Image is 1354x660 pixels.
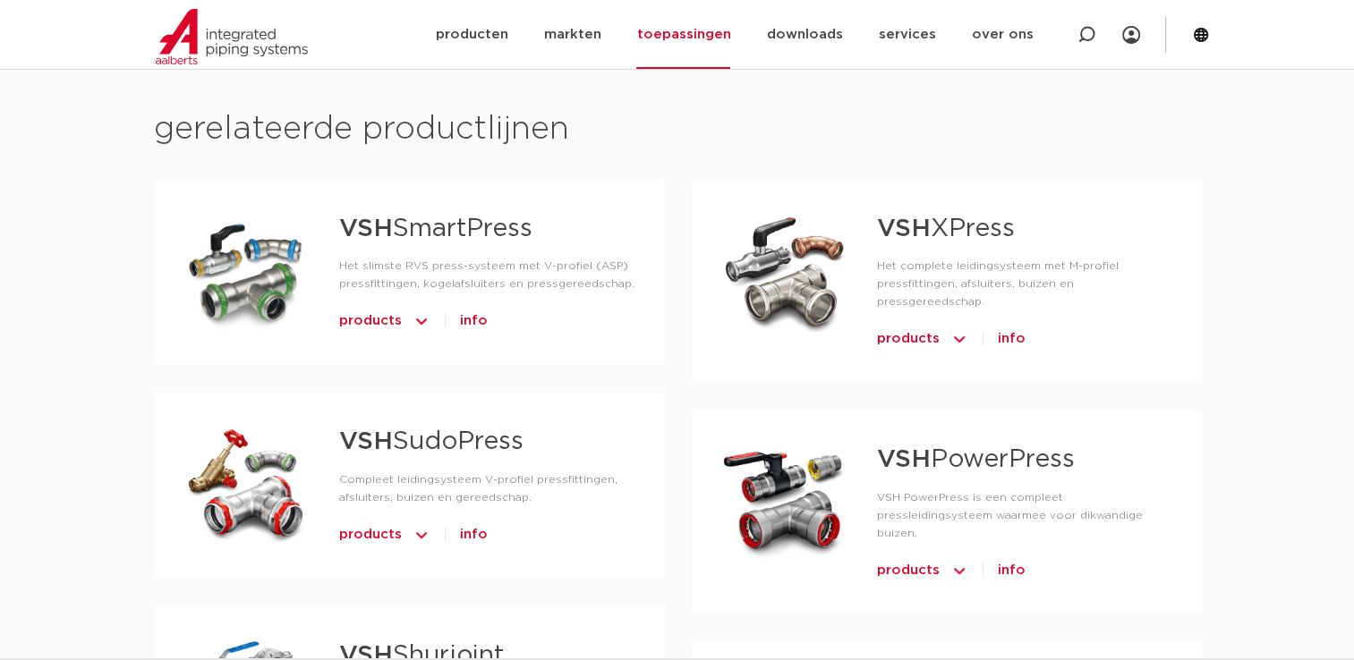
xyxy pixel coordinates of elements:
[154,108,1201,151] h2: gerelateerde productlijnen​
[339,429,393,454] strong: VSH
[877,216,931,241] strong: VSH
[339,307,402,335] span: products
[998,325,1026,353] a: info
[413,520,430,549] img: icon-chevron-up-1.svg
[339,429,524,454] a: VSHSudoPress
[877,216,1015,241] a: VSHXPress
[877,447,931,472] strong: VSH
[877,257,1173,310] p: Het complete leidingsysteem met M-profiel pressfittingen, afsluiters, buizen en pressgereedschap.
[950,556,968,585] img: icon-chevron-up-1.svg
[339,520,402,549] span: products
[339,470,635,506] p: Compleet leidingsysteem V-profiel pressfittingen, afsluiters, buizen en gereedschap.
[460,520,488,549] a: info
[1122,15,1140,55] div: my IPS
[877,556,940,585] span: products
[339,216,393,241] strong: VSH
[950,325,968,353] img: icon-chevron-up-1.svg
[339,216,532,241] a: VSHSmartPress
[877,488,1173,542] p: VSH PowerPress is een compleet pressleidingsysteem waarmee voor dikwandige buizen.
[998,556,1026,585] a: info
[413,307,430,335] img: icon-chevron-up-1.svg
[339,257,635,292] p: Het slimste RVS press-systeem met V-profiel (ASP) pressfittingen, kogelafsluiters en pressgereeds...
[877,447,1075,472] a: VSHPowerPress
[460,307,488,335] a: info
[877,325,940,353] span: products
